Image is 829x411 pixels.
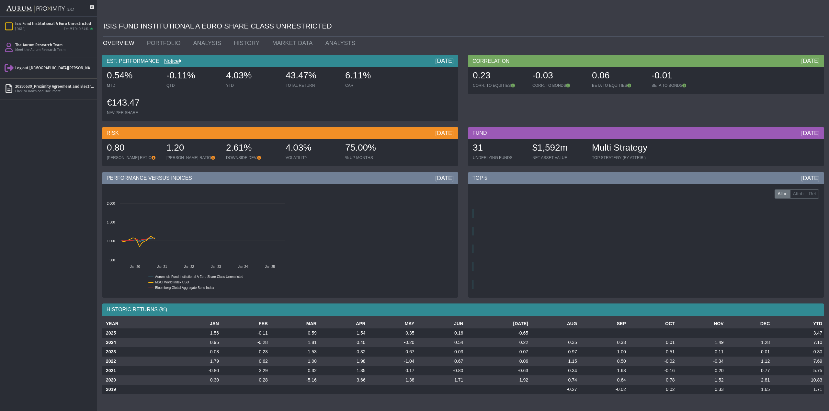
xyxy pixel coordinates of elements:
[157,265,167,268] text: Jan-21
[286,83,339,88] div: TOTAL RETURN
[368,347,416,357] td: -0.67
[102,172,458,184] div: PERFORMANCE VERSUS INDICES
[465,347,530,357] td: 0.07
[772,357,824,366] td: 7.69
[172,347,221,357] td: -0.08
[468,172,824,184] div: TOP 5
[226,83,279,88] div: YTD
[677,375,726,385] td: 1.52
[270,375,319,385] td: -5.16
[320,37,363,50] a: ANALYSTS
[530,319,579,328] th: AUG
[579,375,628,385] td: 0.64
[172,319,221,328] th: JAN
[107,221,115,224] text: 1 500
[226,142,279,155] div: 2.61%
[98,37,142,50] a: OVERVIEW
[465,357,530,366] td: 0.06
[468,55,824,67] div: CORRELATION
[15,48,95,52] div: Meet the Aurum Research Team
[677,338,726,347] td: 1.49
[267,37,320,50] a: MARKET DATA
[166,142,220,155] div: 1.20
[102,55,458,67] div: EST. PERFORMANCE
[130,265,140,268] text: Jan-20
[435,57,454,65] div: [DATE]
[319,357,368,366] td: 1.98
[221,375,270,385] td: 0.28
[238,265,248,268] text: Jan-24
[319,375,368,385] td: 3.66
[801,129,820,137] div: [DATE]
[532,155,585,160] div: NET ASSET VALUE
[166,83,220,88] div: QTD
[229,37,267,50] a: HISTORY
[592,142,647,155] div: Multi Strategy
[368,375,416,385] td: 1.38
[806,189,819,199] label: Ret
[416,319,465,328] th: JUN
[270,319,319,328] th: MAR
[532,142,585,155] div: $1,592m
[270,347,319,357] td: -1.53
[532,83,585,88] div: CORR. TO BONDS
[102,319,172,328] th: YEAR
[772,347,824,357] td: 0.30
[172,366,221,375] td: -0.80
[102,303,824,316] div: HISTORIC RETURNS (%)
[221,328,270,338] td: -0.11
[530,375,579,385] td: 0.74
[67,7,74,12] div: 5.0.1
[465,338,530,347] td: 0.22
[15,84,95,89] div: 20250630_Proximity Agreement and Electronic Access Agreement (Signed).pdf
[155,280,189,284] text: MSCI World Index USD
[592,69,645,83] div: 0.06
[725,357,772,366] td: 1.12
[416,366,465,375] td: -0.80
[465,375,530,385] td: 1.92
[530,366,579,375] td: 0.34
[530,347,579,357] td: 0.97
[270,366,319,375] td: 0.32
[270,357,319,366] td: 1.00
[677,366,726,375] td: 0.20
[772,385,824,394] td: 1.71
[677,319,726,328] th: NOV
[155,286,214,290] text: Bloomberg Global Aggregate Bond Index
[319,328,368,338] td: 1.54
[368,319,416,328] th: MAY
[677,347,726,357] td: 0.11
[107,155,160,160] div: [PERSON_NAME] RATIO
[772,338,824,347] td: 7.10
[725,366,772,375] td: 0.77
[319,338,368,347] td: 0.40
[775,189,790,199] label: Alloc
[15,21,95,26] div: Isis Fund Institutional A Euro Unrestricted
[628,366,677,375] td: -0.16
[159,58,179,64] a: Notice
[107,97,160,110] div: €143.47
[166,70,195,80] span: -0.11%
[107,83,160,88] div: MTD
[725,319,772,328] th: DEC
[725,338,772,347] td: 1.28
[345,155,398,160] div: % UP MONTHS
[172,338,221,347] td: 0.95
[628,347,677,357] td: 0.51
[772,319,824,328] th: YTD
[107,142,160,155] div: 0.80
[184,265,194,268] text: Jan-22
[465,319,530,328] th: [DATE]
[652,83,705,88] div: BETA TO BONDS
[725,375,772,385] td: 2.81
[172,375,221,385] td: 0.30
[270,328,319,338] td: 0.59
[6,2,65,16] img: Aurum-Proximity%20white.svg
[211,265,221,268] text: Jan-23
[592,83,645,88] div: BETA TO EQUITIES
[628,375,677,385] td: 0.78
[107,70,132,80] span: 0.54%
[677,357,726,366] td: -0.34
[579,366,628,375] td: 1.63
[102,328,172,338] th: 2025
